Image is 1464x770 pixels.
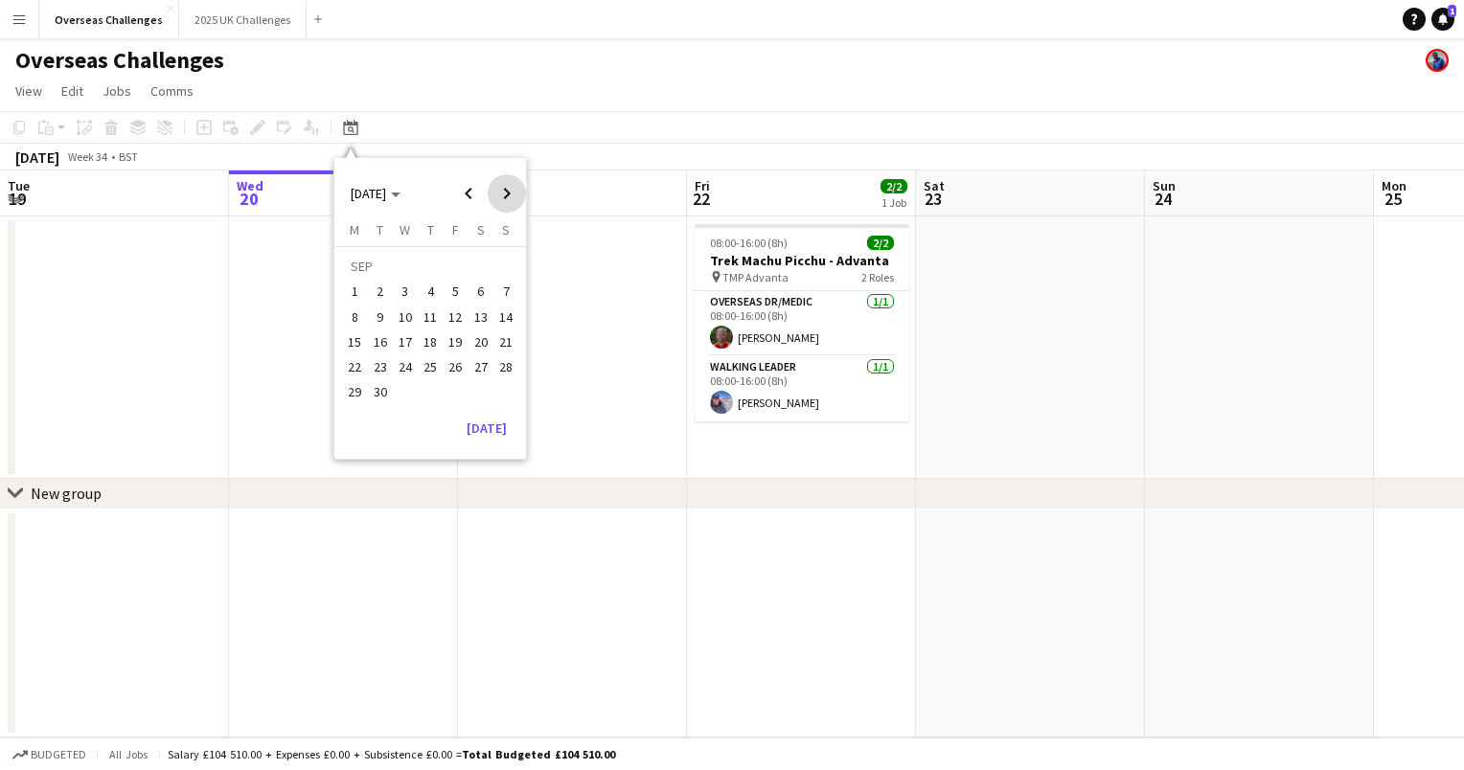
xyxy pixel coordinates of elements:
span: 4 [419,281,442,304]
button: 16-09-2025 [367,329,392,354]
span: 14 [494,306,517,328]
span: 2/2 [881,179,907,193]
button: 09-09-2025 [367,305,392,329]
span: M [350,221,359,238]
span: 9 [369,306,392,328]
span: 25 [419,355,442,378]
span: W [400,221,410,238]
button: Next month [488,174,526,213]
span: 13 [469,306,492,328]
div: New group [31,484,102,503]
span: 6 [469,281,492,304]
span: Comms [150,82,194,100]
button: 2025 UK Challenges [179,1,307,38]
span: Mon [1382,177,1407,194]
button: 12-09-2025 [443,305,468,329]
span: 12 [445,306,468,328]
span: Week 34 [63,149,111,164]
span: Budgeted [31,748,86,761]
button: 17-09-2025 [393,329,418,354]
span: 2 Roles [861,270,894,284]
button: 14-09-2025 [493,305,518,329]
a: Edit [54,79,91,103]
div: BST [119,149,138,164]
div: Salary £104 510.00 + Expenses £0.00 + Subsistence £0.00 = [168,747,615,761]
span: Fri [695,177,710,194]
span: 29 [344,381,367,404]
span: T [427,221,434,238]
td: SEP [342,254,518,279]
span: 23 [921,188,945,210]
span: 30 [369,381,392,404]
span: TMP Advanta [722,270,789,284]
button: Overseas Challenges [39,1,179,38]
span: 10 [394,306,417,328]
span: View [15,82,42,100]
span: Tue [8,177,30,194]
span: 7 [494,281,517,304]
button: 26-09-2025 [443,354,468,379]
span: S [477,221,485,238]
app-card-role: Overseas Dr/Medic1/108:00-16:00 (8h)[PERSON_NAME] [695,291,909,356]
span: Total Budgeted £104 510.00 [462,747,615,761]
button: 23-09-2025 [367,354,392,379]
button: 08-09-2025 [342,305,367,329]
span: 22 [692,188,710,210]
button: 28-09-2025 [493,354,518,379]
button: 25-09-2025 [418,354,443,379]
span: 23 [369,355,392,378]
button: Previous month [449,174,488,213]
span: Edit [61,82,83,100]
button: 10-09-2025 [393,305,418,329]
span: 19 [445,330,468,353]
button: 29-09-2025 [342,379,367,404]
app-user-avatar: Andy Baker [1426,49,1449,72]
button: Choose month and year [343,176,408,211]
span: [DATE] [351,185,386,202]
span: 18 [419,330,442,353]
button: 13-09-2025 [469,305,493,329]
div: [DATE] [15,147,59,167]
span: All jobs [105,747,151,761]
button: 30-09-2025 [367,379,392,404]
span: 21 [494,330,517,353]
button: 05-09-2025 [443,279,468,304]
span: 08:00-16:00 (8h) [710,236,788,250]
span: 5 [445,281,468,304]
span: 15 [344,330,367,353]
button: 06-09-2025 [469,279,493,304]
span: S [502,221,510,238]
span: 27 [469,355,492,378]
span: Sat [924,177,945,194]
span: 28 [494,355,517,378]
button: 27-09-2025 [469,354,493,379]
button: Budgeted [10,744,89,765]
button: [DATE] [459,413,515,443]
span: 20 [469,330,492,353]
button: 02-09-2025 [367,279,392,304]
span: 2/2 [867,236,894,250]
button: 01-09-2025 [342,279,367,304]
app-job-card: 08:00-16:00 (8h)2/2Trek Machu Picchu - Advanta TMP Advanta2 RolesOverseas Dr/Medic1/108:00-16:00 ... [695,224,909,421]
span: 24 [1150,188,1176,210]
span: 1 [1448,5,1456,17]
span: 17 [394,330,417,353]
button: 20-09-2025 [469,329,493,354]
button: 24-09-2025 [393,354,418,379]
button: 18-09-2025 [418,329,443,354]
button: 15-09-2025 [342,329,367,354]
button: 19-09-2025 [443,329,468,354]
button: 03-09-2025 [393,279,418,304]
button: 07-09-2025 [493,279,518,304]
span: Sun [1153,177,1176,194]
span: 25 [1379,188,1407,210]
span: 3 [394,281,417,304]
span: T [377,221,383,238]
button: 22-09-2025 [342,354,367,379]
button: 11-09-2025 [418,305,443,329]
span: 2 [369,281,392,304]
span: 19 [5,188,30,210]
span: 26 [445,355,468,378]
span: Jobs [103,82,131,100]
